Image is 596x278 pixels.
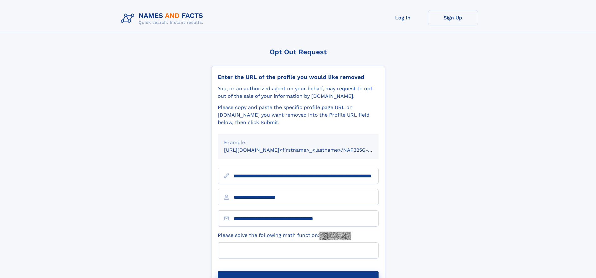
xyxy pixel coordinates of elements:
a: Log In [378,10,428,25]
img: Logo Names and Facts [118,10,208,27]
label: Please solve the following math function: [218,232,351,240]
div: Opt Out Request [211,48,385,56]
div: Enter the URL of the profile you would like removed [218,74,379,81]
div: Example: [224,139,372,146]
a: Sign Up [428,10,478,25]
div: Please copy and paste the specific profile page URL on [DOMAIN_NAME] you want removed into the Pr... [218,104,379,126]
small: [URL][DOMAIN_NAME]<firstname>_<lastname>/NAF325G-xxxxxxxx [224,147,390,153]
div: You, or an authorized agent on your behalf, may request to opt-out of the sale of your informatio... [218,85,379,100]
